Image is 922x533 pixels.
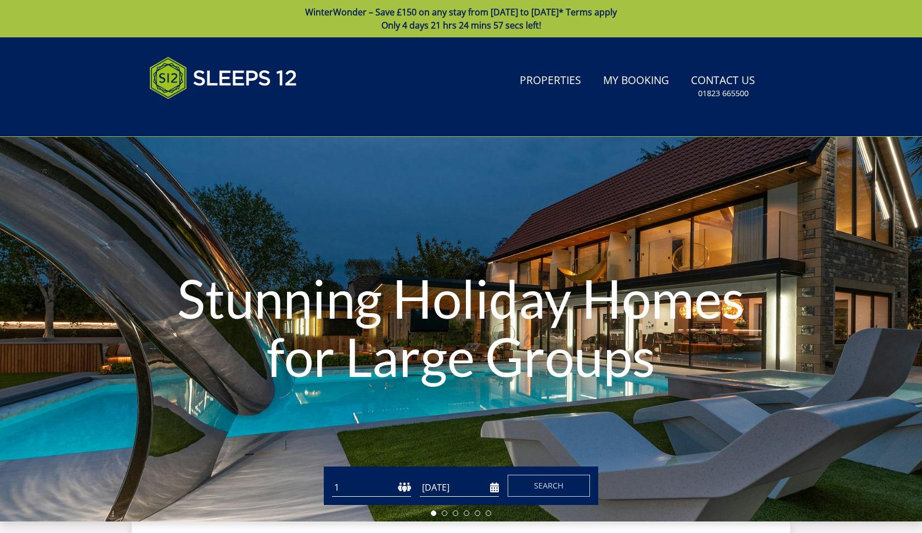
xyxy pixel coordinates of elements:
[144,112,259,121] iframe: Customer reviews powered by Trustpilot
[381,19,541,31] span: Only 4 days 21 hrs 24 mins 57 secs left!
[138,247,784,407] h1: Stunning Holiday Homes for Large Groups
[508,475,590,497] button: Search
[599,69,673,93] a: My Booking
[515,69,586,93] a: Properties
[687,69,760,104] a: Contact Us01823 665500
[149,51,297,106] img: Sleeps 12
[698,88,749,99] small: 01823 665500
[534,480,564,491] span: Search
[420,479,499,497] input: Arrival Date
